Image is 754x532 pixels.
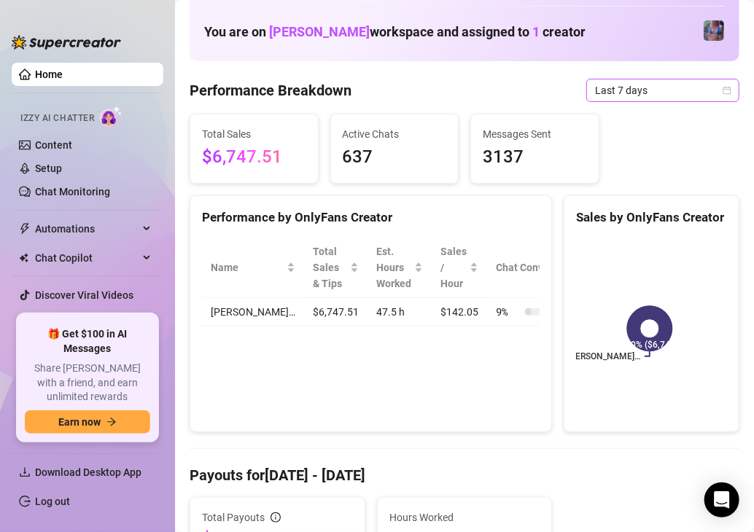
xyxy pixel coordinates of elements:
[343,144,447,171] span: 637
[106,417,117,427] span: arrow-right
[567,351,640,361] text: [PERSON_NAME]…
[576,208,727,227] div: Sales by OnlyFans Creator
[440,243,467,292] span: Sales / Hour
[19,223,31,235] span: thunderbolt
[35,217,139,240] span: Automations
[304,238,368,298] th: Total Sales & Tips
[389,509,540,525] span: Hours Worked
[35,246,139,270] span: Chat Copilot
[304,298,368,326] td: $6,747.51
[496,259,590,275] span: Chat Conversion
[204,24,586,40] h1: You are on workspace and assigned to creator
[100,106,123,127] img: AI Chatter
[190,465,739,485] h4: Payouts for [DATE] - [DATE]
[202,126,306,142] span: Total Sales
[483,126,587,142] span: Messages Sent
[202,208,540,227] div: Performance by OnlyFans Creator
[202,298,304,326] td: [PERSON_NAME]…
[376,243,411,292] div: Est. Hours Worked
[35,69,63,80] a: Home
[211,259,284,275] span: Name
[532,24,540,39] span: 1
[35,139,72,151] a: Content
[432,298,487,326] td: $142.05
[35,186,110,197] a: Chat Monitoring
[704,482,739,517] div: Open Intercom Messenger
[35,289,133,301] a: Discover Viral Videos
[25,327,150,356] span: 🎁 Get $100 in AI Messages
[19,466,31,478] span: download
[35,496,70,507] a: Log out
[202,509,265,525] span: Total Payouts
[487,238,610,298] th: Chat Conversion
[368,298,432,326] td: 47.5 h
[12,35,121,50] img: logo-BBDzfeDw.svg
[723,86,731,95] span: calendar
[432,238,487,298] th: Sales / Hour
[595,79,731,101] span: Last 7 days
[343,126,447,142] span: Active Chats
[35,466,141,478] span: Download Desktop App
[202,144,306,171] span: $6,747.51
[19,253,28,263] img: Chat Copilot
[35,163,62,174] a: Setup
[190,80,351,101] h4: Performance Breakdown
[483,144,587,171] span: 3137
[202,238,304,298] th: Name
[25,361,150,404] span: Share [PERSON_NAME] with a friend, and earn unlimited rewards
[496,304,519,320] span: 9 %
[25,410,150,434] button: Earn nowarrow-right
[313,243,347,292] span: Total Sales & Tips
[271,512,281,523] span: info-circle
[269,24,370,39] span: [PERSON_NAME]
[20,112,94,125] span: Izzy AI Chatter
[58,416,101,428] span: Earn now
[704,20,724,41] img: Jaylie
